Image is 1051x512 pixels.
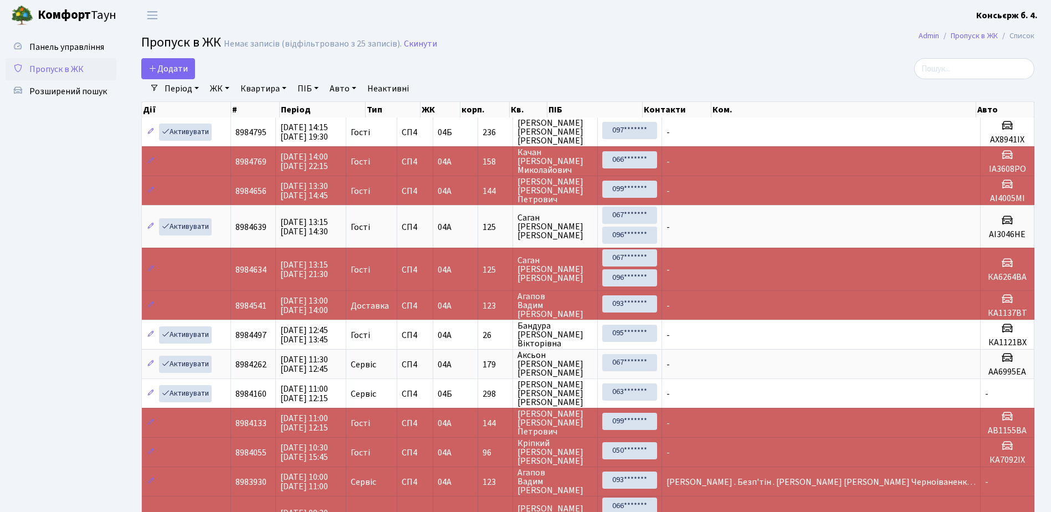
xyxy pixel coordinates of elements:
[402,223,428,232] span: СП4
[280,216,328,238] span: [DATE] 13:15 [DATE] 14:30
[141,33,221,52] span: Пропуск в ЖК
[951,30,998,42] a: Пропуск в ЖК
[206,79,234,98] a: ЖК
[985,337,1029,348] h5: КА1121ВХ
[235,185,266,197] span: 8984656
[235,417,266,429] span: 8984133
[667,329,670,341] span: -
[366,102,421,117] th: Тип
[985,426,1029,436] h5: АВ1155ВА
[438,359,452,371] span: 04А
[985,455,1029,465] h5: КА7092ІХ
[517,380,593,407] span: [PERSON_NAME] [PERSON_NAME] [PERSON_NAME]
[159,326,212,344] a: Активувати
[517,292,593,319] span: Агапов Вадим [PERSON_NAME]
[236,79,291,98] a: Квартира
[438,185,452,197] span: 04А
[438,476,452,488] span: 04А
[643,102,711,117] th: Контакти
[517,213,593,240] span: Саган [PERSON_NAME] [PERSON_NAME]
[667,126,670,139] span: -
[667,300,670,312] span: -
[985,388,988,400] span: -
[483,419,507,428] span: 144
[483,331,507,340] span: 26
[235,359,266,371] span: 8984262
[402,478,428,487] span: СП4
[6,80,116,103] a: Розширений пошук
[667,476,976,488] span: [PERSON_NAME] . Безп'тін . [PERSON_NAME] [PERSON_NAME] Черноіваненк…
[160,79,203,98] a: Період
[351,128,370,137] span: Гості
[902,24,1051,48] nav: breadcrumb
[985,367,1029,377] h5: АА6995ЕА
[235,329,266,341] span: 8984497
[517,321,593,348] span: Бандура [PERSON_NAME] Вікторівна
[38,6,91,24] b: Комфорт
[517,256,593,283] span: Саган [PERSON_NAME] [PERSON_NAME]
[483,390,507,398] span: 298
[402,360,428,369] span: СП4
[280,151,328,172] span: [DATE] 14:00 [DATE] 22:15
[483,128,507,137] span: 236
[280,180,328,202] span: [DATE] 13:30 [DATE] 14:45
[421,102,460,117] th: ЖК
[985,193,1029,204] h5: АІ4005МІ
[363,79,413,98] a: Неактивні
[985,229,1029,240] h5: АІ3046НЕ
[159,218,212,235] a: Активувати
[6,36,116,58] a: Панель управління
[38,6,116,25] span: Таун
[280,412,328,434] span: [DATE] 11:00 [DATE] 12:15
[235,300,266,312] span: 8984541
[235,447,266,459] span: 8984055
[351,331,370,340] span: Гості
[235,221,266,233] span: 8984639
[159,356,212,373] a: Активувати
[280,102,365,117] th: Період
[280,121,328,143] span: [DATE] 14:15 [DATE] 19:30
[351,419,370,428] span: Гості
[438,300,452,312] span: 04А
[351,448,370,457] span: Гості
[142,102,231,117] th: Дії
[517,351,593,377] span: Аксьон [PERSON_NAME] [PERSON_NAME]
[985,272,1029,283] h5: КА6264ВА
[351,301,389,310] span: Доставка
[985,476,988,488] span: -
[667,417,670,429] span: -
[280,442,328,463] span: [DATE] 10:30 [DATE] 15:45
[998,30,1034,42] li: Список
[667,185,670,197] span: -
[280,259,328,280] span: [DATE] 13:15 [DATE] 21:30
[483,265,507,274] span: 125
[29,85,107,98] span: Розширений пошук
[976,9,1038,22] b: Консьєрж б. 4.
[667,264,670,276] span: -
[483,448,507,457] span: 96
[280,295,328,316] span: [DATE] 13:00 [DATE] 14:00
[402,390,428,398] span: СП4
[517,119,593,145] span: [PERSON_NAME] [PERSON_NAME] [PERSON_NAME]
[351,265,370,274] span: Гості
[351,157,370,166] span: Гості
[517,439,593,465] span: Кріпкий [PERSON_NAME] [PERSON_NAME]
[280,324,328,346] span: [DATE] 12:45 [DATE] 13:45
[985,164,1029,175] h5: ІА3608РО
[667,221,670,233] span: -
[148,63,188,75] span: Додати
[483,187,507,196] span: 144
[483,360,507,369] span: 179
[483,301,507,310] span: 123
[402,301,428,310] span: СП4
[483,157,507,166] span: 158
[402,157,428,166] span: СП4
[483,478,507,487] span: 123
[351,478,376,487] span: Сервіс
[402,187,428,196] span: СП4
[325,79,361,98] a: Авто
[919,30,939,42] a: Admin
[235,264,266,276] span: 8984634
[510,102,547,117] th: Кв.
[235,156,266,168] span: 8984769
